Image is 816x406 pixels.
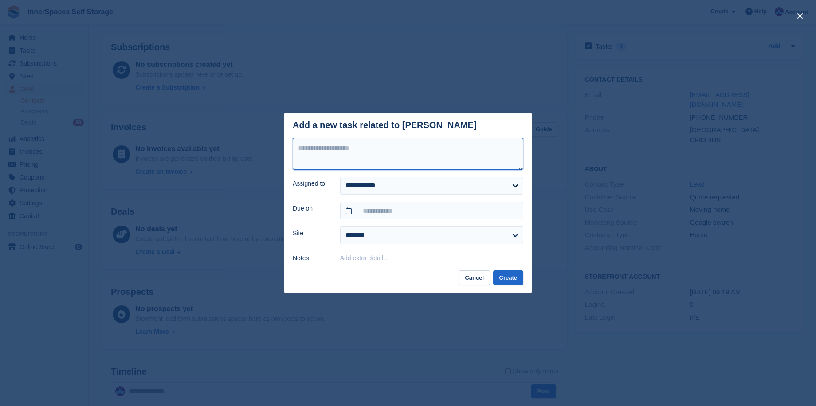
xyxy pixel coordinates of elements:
[293,120,477,130] div: Add a new task related to [PERSON_NAME]
[493,270,523,285] button: Create
[293,179,330,188] label: Assigned to
[340,254,389,262] button: Add extra detail…
[293,254,330,263] label: Notes
[793,9,807,23] button: close
[293,204,330,213] label: Due on
[459,270,490,285] button: Cancel
[293,229,330,238] label: Site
